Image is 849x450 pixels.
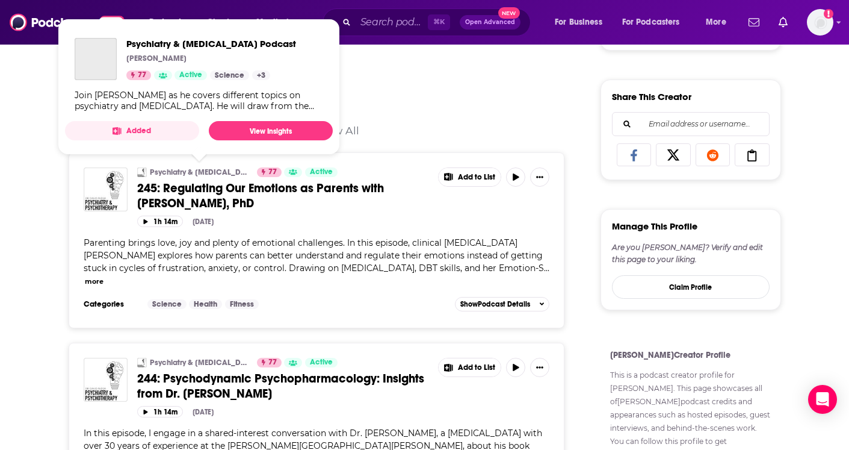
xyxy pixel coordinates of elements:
span: New [498,7,520,19]
span: 77 [138,69,146,81]
button: Claim Profile [612,275,770,299]
span: 77 [268,357,277,369]
button: Added [65,121,199,140]
button: open menu [614,13,697,32]
button: Show More Button [439,358,501,377]
span: 77 [268,166,277,178]
a: Active [174,70,207,80]
button: 1h 14m [137,406,183,417]
button: Show More Button [439,168,501,186]
a: 77 [257,167,282,177]
img: Podchaser - Follow, Share and Rate Podcasts [10,11,125,34]
button: Show profile menu [807,9,833,36]
h3: Categories [84,299,138,309]
a: Share on X/Twitter [656,143,691,166]
span: For Podcasters [622,14,680,31]
span: Logged in as SkyHorsePub35 [807,9,833,36]
a: Psychiatry & Psychotherapy Podcast [126,38,296,49]
span: 244: Psychodynamic Psychopharmacology: Insights from Dr. [PERSON_NAME] [137,371,424,401]
a: Fitness [225,299,259,309]
span: Active [310,357,333,369]
a: +3 [252,70,270,80]
span: Active [179,69,202,81]
button: Show More Button [530,167,549,187]
svg: Add a profile image [824,9,833,19]
a: Psychiatry & Psychotherapy Podcast [75,38,117,80]
a: 245: Regulating Our Emotions as Parents with [PERSON_NAME], PhD [137,181,430,211]
a: Science [147,299,187,309]
a: Psychiatry & [MEDICAL_DATA] Podcast [150,167,249,177]
button: Show More Button [530,358,549,377]
a: View Insights [209,121,333,140]
button: more [85,277,103,287]
h4: [PERSON_NAME] Creator Profile [610,350,771,360]
a: Share on Facebook [617,143,652,166]
a: 244: Psychodynamic Psychopharmacology: Insights from Dr. [PERSON_NAME] [137,371,430,401]
a: Psychiatry & [MEDICAL_DATA] Podcast [150,358,249,367]
a: Share on Reddit [696,143,730,166]
a: Active [305,167,338,177]
img: 244: Psychodynamic Psychopharmacology: Insights from Dr. David Mintz [84,358,128,402]
span: Show Podcast Details [460,300,530,308]
button: 1h 14m [137,216,183,227]
a: Copy Link [735,143,770,166]
button: open menu [546,13,617,32]
span: Open Advanced [465,19,515,25]
img: Psychiatry & Psychotherapy Podcast [137,358,147,367]
a: Show notifications dropdown [744,12,764,33]
a: Active [305,358,338,367]
div: [DATE] [193,217,214,226]
input: Email address or username... [622,113,759,136]
a: 77 [257,358,282,367]
span: ⌘ K [428,14,450,30]
div: Are you [PERSON_NAME]? Verify and edit this page to your liking. [612,242,770,266]
h3: Share This Creator [612,91,691,102]
a: [PERSON_NAME] [610,384,673,393]
span: Active [310,166,333,178]
h3: Manage This Profile [612,220,697,232]
a: 77 [126,70,151,80]
span: Add to List [458,173,495,182]
img: User Profile [807,9,833,36]
a: Health [189,299,222,309]
input: Search podcasts, credits, & more... [356,13,428,32]
span: Add to List [458,363,495,372]
button: ShowPodcast Details [455,297,550,311]
span: For Business [555,14,602,31]
span: Psychiatry & [MEDICAL_DATA] Podcast [126,38,296,49]
span: More [706,14,726,31]
span: ... [544,263,549,273]
p: [PERSON_NAME] [126,54,187,63]
div: Join [PERSON_NAME] as he covers different topics on psychiatry and [MEDICAL_DATA]. He will draw f... [75,90,323,111]
div: [DATE] [193,408,214,416]
img: 245: Regulating Our Emotions as Parents with Alissa Jerud, PhD [84,167,128,211]
a: Show notifications dropdown [774,12,792,33]
a: Science [210,70,249,80]
button: open menu [697,13,741,32]
span: Parenting brings love, joy and plenty of emotional challenges. In this episode, clinical [MEDICAL... [84,237,544,273]
div: Open Intercom Messenger [808,385,837,414]
div: Search podcasts, credits, & more... [334,8,542,36]
span: 245: Regulating Our Emotions as Parents with [PERSON_NAME], PhD [137,181,384,211]
div: Search followers [612,112,770,136]
img: Psychiatry & Psychotherapy Podcast [137,167,147,177]
button: Open AdvancedNew [460,15,520,30]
